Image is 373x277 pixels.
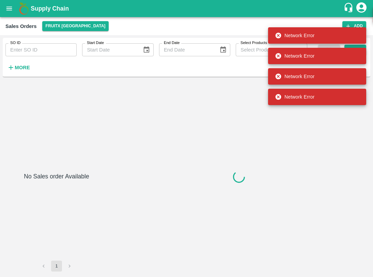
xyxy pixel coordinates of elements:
strong: More [15,65,30,70]
nav: pagination navigation [37,261,76,272]
div: Network Error [275,50,314,62]
b: Supply Chain [31,5,69,12]
input: Start Date [82,43,137,56]
img: logo [17,2,31,15]
div: Network Error [275,91,314,103]
div: account of current user [355,1,368,16]
button: Choose date [140,43,153,56]
div: Sales Orders [5,22,37,31]
button: open drawer [1,1,17,16]
input: Select Products [238,45,294,54]
label: Start Date [87,40,104,46]
input: End Date [159,43,214,56]
label: End Date [164,40,180,46]
button: Select DC [42,21,109,31]
button: Choose date [217,43,230,56]
div: customer-support [343,2,355,15]
h6: No Sales order Available [24,172,89,261]
button: More [5,62,32,73]
div: Network Error [275,70,314,83]
button: page 1 [51,261,62,272]
label: SO ID [10,40,20,46]
label: Select Products [240,40,267,46]
input: Enter SO ID [5,43,77,56]
a: Supply Chain [31,4,343,13]
div: Network Error [275,29,314,42]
